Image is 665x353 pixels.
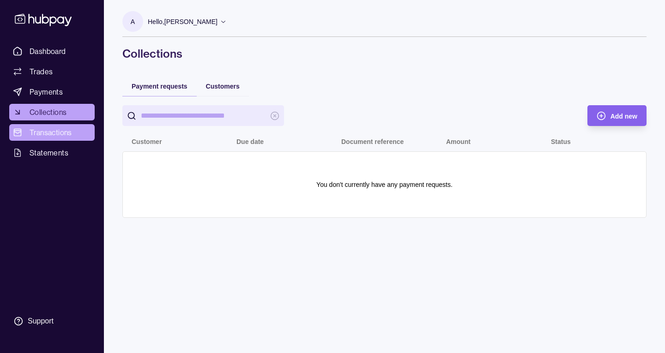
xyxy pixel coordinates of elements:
[132,83,187,90] span: Payment requests
[587,105,647,126] button: Add new
[30,107,66,118] span: Collections
[9,43,95,60] a: Dashboard
[9,124,95,141] a: Transactions
[206,83,240,90] span: Customers
[236,138,264,145] p: Due date
[148,17,218,27] p: Hello, [PERSON_NAME]
[30,147,68,158] span: Statements
[30,66,53,77] span: Trades
[551,138,571,145] p: Status
[141,105,266,126] input: search
[341,138,404,145] p: Document reference
[9,104,95,120] a: Collections
[30,46,66,57] span: Dashboard
[28,316,54,326] div: Support
[446,138,471,145] p: Amount
[30,86,63,97] span: Payments
[611,113,637,120] span: Add new
[316,179,453,190] p: You don't currently have any payment requests.
[9,311,95,331] a: Support
[9,144,95,161] a: Statements
[132,138,162,145] p: Customer
[9,84,95,100] a: Payments
[9,63,95,80] a: Trades
[30,127,72,138] span: Transactions
[131,17,135,27] p: A
[122,46,647,61] h1: Collections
